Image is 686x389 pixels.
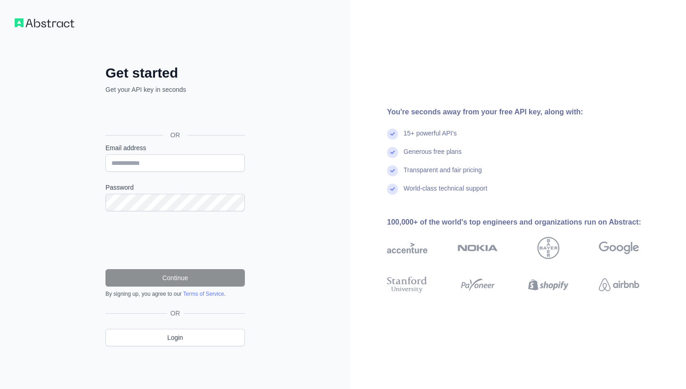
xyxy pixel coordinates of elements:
[458,275,498,295] img: payoneer
[105,183,245,192] label: Password
[105,85,245,94] p: Get your API key in seconds
[105,269,245,287] button: Continue
[404,129,457,147] div: 15+ powerful API's
[387,165,398,176] img: check mark
[387,275,427,295] img: stanford university
[599,275,639,295] img: airbnb
[387,217,669,228] div: 100,000+ of the world's top engineers and organizations run on Abstract:
[387,184,398,195] img: check mark
[105,222,245,258] iframe: reCAPTCHA
[105,65,245,81] h2: Get started
[387,107,669,118] div: You're seconds away from your free API key, along with:
[167,309,184,318] span: OR
[537,237,559,259] img: bayer
[404,147,462,165] div: Generous free plans
[105,290,245,298] div: By signing up, you agree to our .
[599,237,639,259] img: google
[387,129,398,140] img: check mark
[528,275,569,295] img: shopify
[15,18,74,28] img: Workflow
[404,165,482,184] div: Transparent and fair pricing
[101,104,248,124] iframe: Sign in with Google Button
[404,184,487,202] div: World-class technical support
[105,329,245,346] a: Login
[387,237,427,259] img: accenture
[458,237,498,259] img: nokia
[163,130,188,140] span: OR
[105,143,245,152] label: Email address
[387,147,398,158] img: check mark
[183,291,224,297] a: Terms of Service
